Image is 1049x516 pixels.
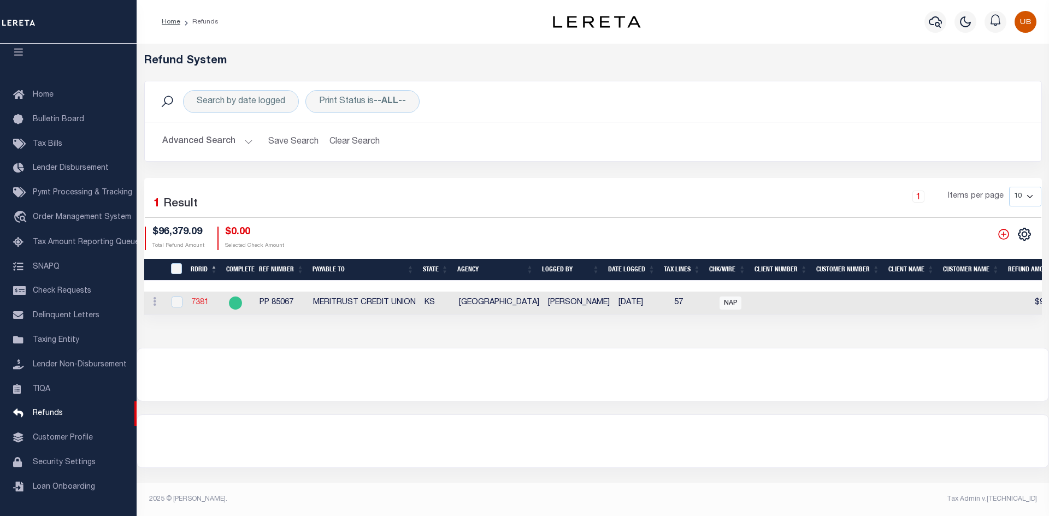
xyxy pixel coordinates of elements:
th: Tax Lines: activate to sort column ascending [659,259,705,281]
td: MERITRUST CREDIT UNION [309,292,420,315]
a: 1 [912,191,924,203]
th: RefundDepositRegisterID [164,259,187,281]
th: Ref Number: activate to sort column ascending [255,259,308,281]
span: Customer Profile [33,434,93,442]
span: Tax Bills [33,140,62,148]
span: Lender Non-Disbursement [33,361,127,369]
th: State: activate to sort column ascending [419,259,453,281]
th: Complete [222,259,255,281]
span: Check Requests [33,287,91,295]
td: [GEOGRAPHIC_DATA] [455,292,544,315]
div: Tax Admin v.[TECHNICAL_ID] [601,494,1037,504]
button: Advanced Search [162,131,253,152]
th: RDRID: activate to sort column descending [186,259,222,281]
p: Selected Check Amount [225,242,284,250]
th: Client Name: activate to sort column ascending [884,259,939,281]
button: Save Search [262,131,325,152]
span: Lender Disbursement [33,164,109,172]
td: 57 [670,292,715,315]
span: SNAPQ [33,263,60,270]
th: Client Number: activate to sort column ascending [750,259,812,281]
span: Order Management System [33,213,131,221]
h5: Refund System [144,55,1042,68]
a: Home [162,19,180,25]
span: NAP [720,296,741,310]
span: 1 [154,198,160,210]
img: logo-dark.svg [553,16,640,28]
th: Logged By: activate to sort column ascending [538,259,604,281]
td: [DATE] [614,292,670,315]
i: travel_explore [13,211,31,225]
span: Bulletin Board [33,116,84,123]
td: [PERSON_NAME] [544,292,614,315]
th: Customer Number: activate to sort column ascending [812,259,884,281]
li: Refunds [180,17,219,27]
div: 2025 © [PERSON_NAME]. [141,494,593,504]
b: --ALL-- [374,97,406,106]
div: Print Status is [305,90,420,113]
td: KS [420,292,455,315]
h4: $96,379.09 [152,227,204,239]
div: Search by date logged [183,90,299,113]
th: Agency: activate to sort column ascending [453,259,538,281]
span: Taxing Entity [33,336,79,344]
a: 7381 [191,299,209,306]
td: PP 85067 [255,292,309,315]
label: Result [163,195,198,213]
h4: $0.00 [225,227,284,239]
span: Security Settings [33,459,96,466]
th: Chk/Wire: activate to sort column ascending [705,259,750,281]
img: svg+xml;base64,PHN2ZyB4bWxucz0iaHR0cDovL3d3dy53My5vcmcvMjAwMC9zdmciIHBvaW50ZXItZXZlbnRzPSJub25lIi... [1015,11,1036,33]
span: Items per page [948,191,1004,203]
span: Refunds [33,410,63,417]
span: Delinquent Letters [33,312,99,319]
span: Pymt Processing & Tracking [33,189,132,197]
span: Tax Amount Reporting Queue [33,239,139,246]
span: TIQA [33,385,50,393]
span: Loan Onboarding [33,483,95,491]
th: Customer Name: activate to sort column ascending [939,259,1004,281]
p: Total Refund Amount [152,242,204,250]
button: Clear Search [325,131,385,152]
th: Date Logged: activate to sort column ascending [604,259,659,281]
th: Payable To: activate to sort column ascending [308,259,419,281]
span: Home [33,91,54,99]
